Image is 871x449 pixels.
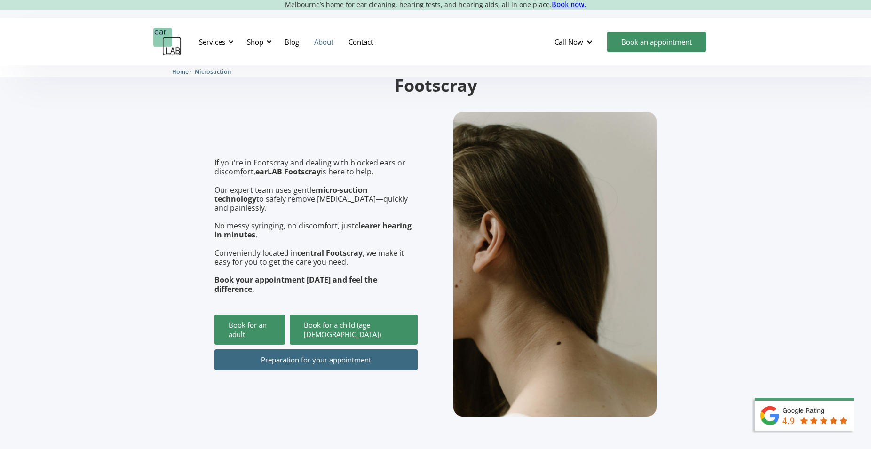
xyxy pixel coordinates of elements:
a: Book for an adult [214,315,285,345]
p: If you're in Footscray and dealing with blocked ears or discomfort, is here to help. Our expert t... [214,158,418,294]
h2: Safe and Professional [MEDICAL_DATA] Removal in Footscray [214,53,657,97]
a: Book an appointment [607,32,706,52]
a: Blog [277,28,307,55]
div: Services [193,28,237,56]
div: Call Now [554,37,583,47]
strong: clearer hearing in minutes [214,221,412,240]
a: Contact [341,28,380,55]
a: Home [172,67,189,76]
h1: [MEDICAL_DATA] Removal in Footscray [214,16,657,38]
span: Microsuction [195,68,231,75]
strong: Book your appointment [DATE] and feel the difference. [214,275,377,294]
a: home [153,28,182,56]
strong: micro-suction technology [214,185,368,204]
div: Call Now [547,28,602,56]
div: Shop [247,37,263,47]
a: About [307,28,341,55]
strong: earLAB Footscray [255,166,321,177]
li: 〉 [172,67,195,77]
div: Services [199,37,225,47]
a: Book for a child (age [DEMOGRAPHIC_DATA]) [290,315,418,345]
a: Microsuction [195,67,231,76]
span: Home [172,68,189,75]
strong: central Footscray [297,248,363,258]
a: Preparation for your appointment [214,349,418,370]
div: Shop [241,28,275,56]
